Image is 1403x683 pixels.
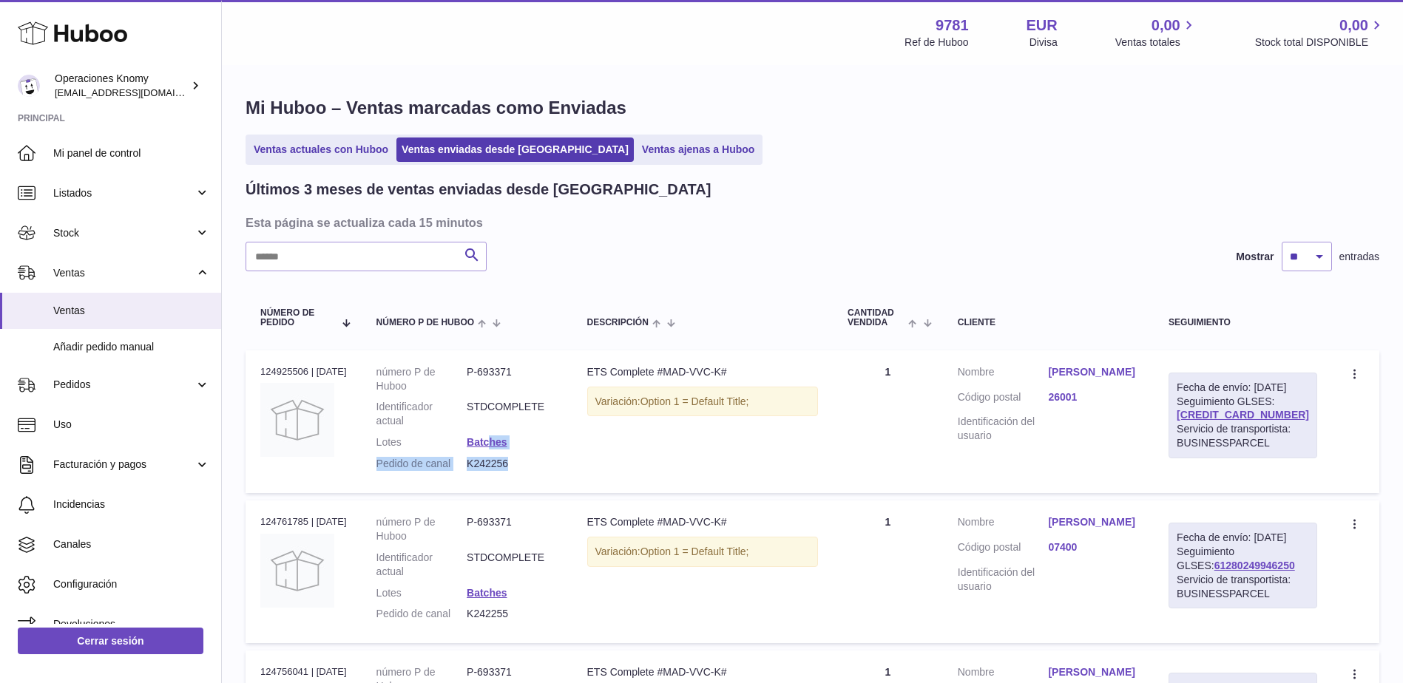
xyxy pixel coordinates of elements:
dd: P-693371 [467,515,557,543]
span: Cantidad vendida [848,308,905,327]
a: [PERSON_NAME] [1048,515,1139,529]
span: Ventas [53,266,195,280]
dt: Identificador actual [376,551,467,579]
span: Incidencias [53,497,210,512]
span: Configuración [53,577,210,591]
dt: Nombre [958,515,1049,533]
span: Devoluciones [53,617,210,631]
div: Operaciones Knomy [55,72,188,100]
span: número P de Huboo [376,318,474,327]
div: 124756041 | [DATE] [260,665,347,679]
h3: Esta página se actualiza cada 15 minutos [246,214,1376,231]
span: Option 1 = Default Title; [640,395,749,407]
a: 0,00 Ventas totales [1115,16,1197,50]
div: 124761785 | [DATE] [260,515,347,529]
a: [PERSON_NAME] [1048,365,1139,379]
dt: Pedido de canal [376,607,467,621]
strong: EUR [1027,16,1058,35]
div: 124925506 | [DATE] [260,365,347,378]
div: Divisa [1030,35,1058,50]
span: Descripción [587,318,649,327]
dd: K242256 [467,457,557,471]
div: Fecha de envío: [DATE] [1177,531,1309,545]
td: 1 [833,350,943,493]
span: Facturación y pagos [53,458,195,472]
dd: P-693371 [467,365,557,393]
span: Option 1 = Default Title; [640,546,749,557]
div: Variación: [587,537,819,567]
dt: Pedido de canal [376,457,467,471]
div: Servicio de transportista: BUSINESSPARCEL [1177,573,1309,601]
dt: Identificación del usuario [958,415,1049,443]
a: [CREDIT_CARD_NUMBER] [1177,409,1309,421]
div: ETS Complete #MAD-VVC-K# [587,365,819,379]
div: Ref de Huboo [905,35,968,50]
span: Número de pedido [260,308,334,327]
div: ETS Complete #MAD-VVC-K# [587,515,819,529]
td: 1 [833,500,943,643]
dt: Lotes [376,586,467,600]
dt: Nombre [958,365,1049,383]
img: operaciones@selfkit.com [18,75,40,97]
span: Listados [53,186,195,200]
a: Batches [467,436,507,448]
div: ETS Complete #MAD-VVC-K# [587,665,819,679]
div: Fecha de envío: [DATE] [1177,381,1309,395]
div: Seguimiento GLSES: [1169,373,1317,458]
a: 26001 [1048,390,1139,404]
a: 0,00 Stock total DISPONIBLE [1255,16,1385,50]
a: Batches [467,587,507,599]
span: [EMAIL_ADDRESS][DOMAIN_NAME] [55,86,217,98]
h1: Mi Huboo – Ventas marcadas como Enviadas [246,96,1379,120]
a: 07400 [1048,540,1139,554]
div: Cliente [958,318,1139,327]
dt: Código postal [958,540,1049,558]
span: Stock [53,226,195,240]
div: Variación: [587,387,819,417]
label: Mostrar [1236,250,1274,264]
span: Canales [53,537,210,551]
div: Seguimiento [1169,318,1317,327]
span: Mi panel de control [53,146,210,160]
a: Ventas enviadas desde [GEOGRAPHIC_DATA] [396,137,634,162]
dt: Identificador actual [376,400,467,428]
div: Servicio de transportista: BUSINESSPARCEL [1177,422,1309,450]
span: Stock total DISPONIBLE [1255,35,1385,50]
strong: 9781 [936,16,969,35]
a: Cerrar sesión [18,628,203,654]
dt: Lotes [376,435,467,449]
dd: STDCOMPLETE [467,400,557,428]
dt: Código postal [958,390,1049,408]
dd: STDCOMPLETE [467,551,557,579]
dd: K242255 [467,607,557,621]
a: 61280249946250 [1214,560,1295,571]
dt: Nombre [958,665,1049,683]
span: 0,00 [1339,16,1368,35]
dt: número P de Huboo [376,365,467,393]
a: Ventas ajenas a Huboo [637,137,760,162]
h2: Últimos 3 meses de ventas enviadas desde [GEOGRAPHIC_DATA] [246,180,711,200]
dt: Identificación del usuario [958,565,1049,594]
div: Seguimiento GLSES: [1169,523,1317,608]
a: [PERSON_NAME] [1048,665,1139,679]
span: Pedidos [53,378,195,392]
span: Añadir pedido manual [53,340,210,354]
a: Ventas actuales con Huboo [249,137,393,162]
span: Ventas [53,304,210,318]
img: no-photo.jpg [260,383,334,457]
span: entradas [1339,250,1379,264]
span: Ventas totales [1115,35,1197,50]
dt: número P de Huboo [376,515,467,543]
span: 0,00 [1152,16,1180,35]
span: Uso [53,418,210,432]
img: no-photo.jpg [260,534,334,608]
